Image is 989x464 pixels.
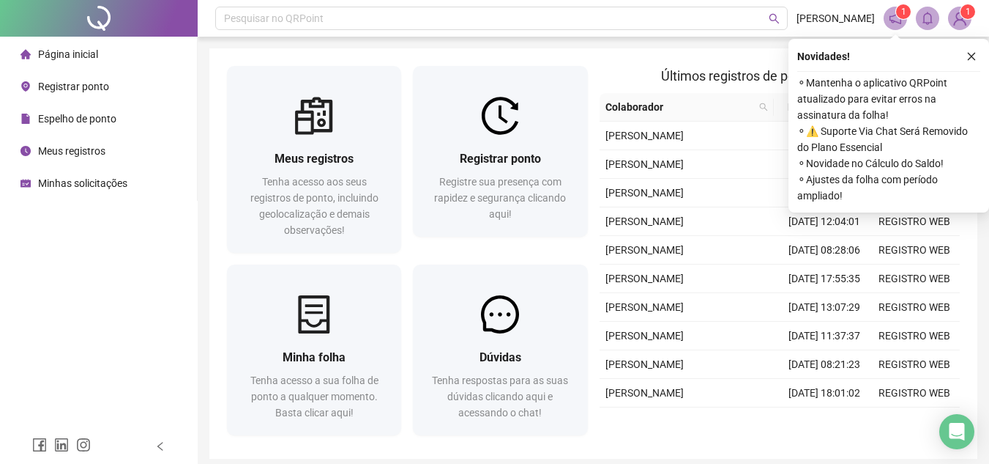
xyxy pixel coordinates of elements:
span: [PERSON_NAME] [605,187,684,199]
span: linkedin [54,438,69,452]
sup: 1 [896,4,911,19]
span: [PERSON_NAME] [605,387,684,399]
td: [DATE] 11:33:14 [780,150,870,179]
td: [DATE] 13:06:02 [780,408,870,436]
span: Meus registros [38,145,105,157]
td: [DATE] 11:37:37 [780,322,870,350]
td: REGISTRO WEB [870,379,960,408]
span: [PERSON_NAME] [605,358,684,370]
span: Tenha acesso aos seus registros de ponto, incluindo geolocalização e demais observações! [250,176,378,236]
td: [DATE] 08:15:30 [780,179,870,207]
span: Data/Hora [780,99,843,115]
a: Meus registrosTenha acesso aos seus registros de ponto, incluindo geolocalização e demais observa... [227,66,401,253]
td: REGISTRO WEB [870,265,960,293]
span: schedule [20,178,31,188]
span: search [769,13,780,24]
span: instagram [76,438,91,452]
td: [DATE] 17:55:35 [780,265,870,293]
span: environment [20,81,31,92]
span: [PERSON_NAME] [605,330,684,342]
td: REGISTRO WEB [870,236,960,265]
span: Meus registros [275,152,354,166]
span: 1 [966,7,971,17]
sup: Atualize o seu contato no menu Meus Dados [960,4,975,19]
span: Minhas solicitações [38,177,127,189]
span: Registrar ponto [460,152,541,166]
span: Últimos registros de ponto sincronizados [661,68,897,84]
span: Registre sua presença com rapidez e segurança clicando aqui! [434,176,566,220]
td: [DATE] 08:21:23 [780,350,870,379]
td: REGISTRO WEB [870,322,960,350]
div: Open Intercom Messenger [939,414,974,449]
span: Registrar ponto [38,81,109,92]
span: left [155,441,165,452]
td: [DATE] 13:01:28 [780,122,870,150]
span: clock-circle [20,146,31,156]
td: REGISTRO WEB [870,207,960,236]
td: [DATE] 18:01:02 [780,379,870,408]
span: ⚬ ⚠️ Suporte Via Chat Será Removido do Plano Essencial [797,123,980,155]
span: 1 [901,7,906,17]
td: [DATE] 12:04:01 [780,207,870,236]
span: Espelho de ponto [38,113,116,125]
span: [PERSON_NAME] [605,130,684,141]
span: Tenha acesso a sua folha de ponto a qualquer momento. Basta clicar aqui! [250,375,378,419]
span: Tenha respostas para as suas dúvidas clicando aqui e acessando o chat! [432,375,568,419]
a: DúvidasTenha respostas para as suas dúvidas clicando aqui e acessando o chat! [413,265,587,435]
span: [PERSON_NAME] [605,158,684,170]
span: search [756,96,771,118]
span: [PERSON_NAME] [605,301,684,313]
td: REGISTRO WEB [870,350,960,379]
span: home [20,49,31,59]
td: REGISTRO WEB [870,293,960,322]
span: [PERSON_NAME] [796,10,875,26]
span: Página inicial [38,48,98,60]
span: file [20,114,31,124]
span: ⚬ Ajustes da folha com período ampliado! [797,172,980,204]
td: REGISTRO WEB [870,408,960,436]
span: Novidades ! [797,48,850,65]
span: [PERSON_NAME] [605,273,684,284]
span: Colaborador [605,99,754,115]
span: close [966,51,977,62]
span: [PERSON_NAME] [605,244,684,256]
span: Minha folha [283,350,346,364]
a: Registrar pontoRegistre sua presença com rapidez e segurança clicando aqui! [413,66,587,237]
img: 84407 [949,7,971,29]
span: [PERSON_NAME] [605,216,684,227]
span: notification [889,12,902,25]
td: [DATE] 13:07:29 [780,293,870,322]
span: facebook [32,438,47,452]
th: Data/Hora [774,93,861,122]
td: [DATE] 08:28:06 [780,236,870,265]
span: bell [921,12,934,25]
a: Minha folhaTenha acesso a sua folha de ponto a qualquer momento. Basta clicar aqui! [227,265,401,435]
span: search [759,103,768,111]
span: Dúvidas [479,350,521,364]
span: ⚬ Mantenha o aplicativo QRPoint atualizado para evitar erros na assinatura da folha! [797,75,980,123]
span: ⚬ Novidade no Cálculo do Saldo! [797,155,980,172]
